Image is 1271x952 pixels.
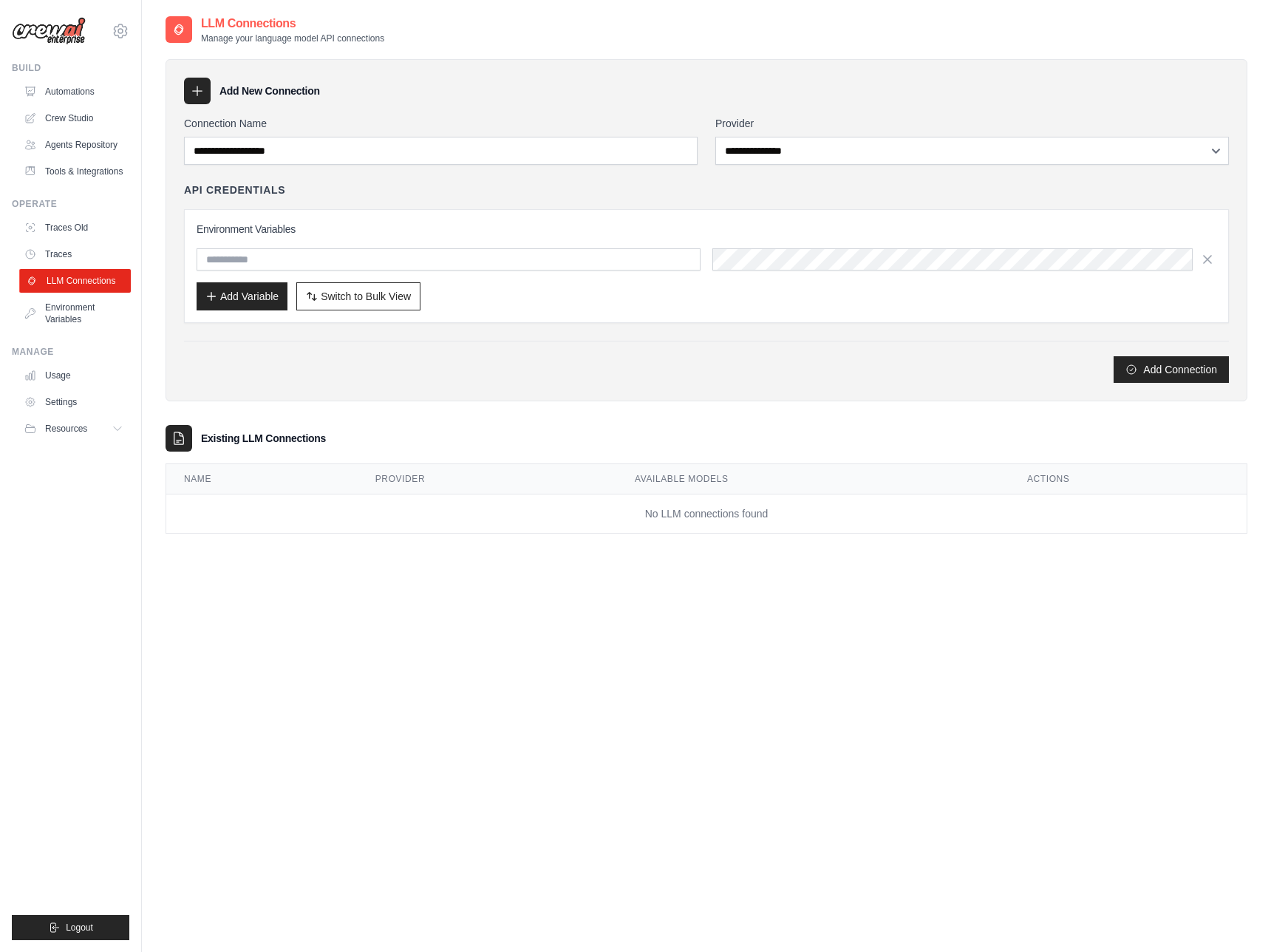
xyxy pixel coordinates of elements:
th: Provider [358,464,617,494]
th: Name [166,464,358,494]
a: Agents Repository [18,133,129,157]
span: Logout [66,922,93,934]
div: Manage [12,346,129,358]
th: Available Models [617,464,1009,494]
a: Automations [18,80,129,103]
h2: LLM Connections [201,15,384,33]
h3: Add New Connection [219,84,320,98]
a: Environment Variables [18,296,129,331]
span: Resources [45,423,87,435]
a: Settings [18,390,129,414]
button: Add Variable [197,282,287,310]
h3: Environment Variables [197,222,1216,237]
button: Switch to Bulk View [296,282,420,310]
a: Traces Old [18,216,129,239]
div: Build [12,62,129,74]
a: Tools & Integrations [18,160,129,183]
a: LLM Connections [19,269,131,293]
a: Traces [18,242,129,266]
label: Provider [715,116,1229,131]
th: Actions [1009,464,1247,494]
button: Resources [18,417,129,441]
p: Manage your language model API connections [201,33,384,44]
td: No LLM connections found [166,494,1247,534]
img: Logo [12,17,86,45]
a: Usage [18,364,129,387]
a: Crew Studio [18,106,129,130]
div: Operate [12,198,129,210]
button: Add Connection [1114,356,1229,383]
h4: API Credentials [184,183,285,197]
h3: Existing LLM Connections [201,431,326,446]
button: Logout [12,915,129,940]
span: Switch to Bulk View [321,289,411,304]
label: Connection Name [184,116,698,131]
